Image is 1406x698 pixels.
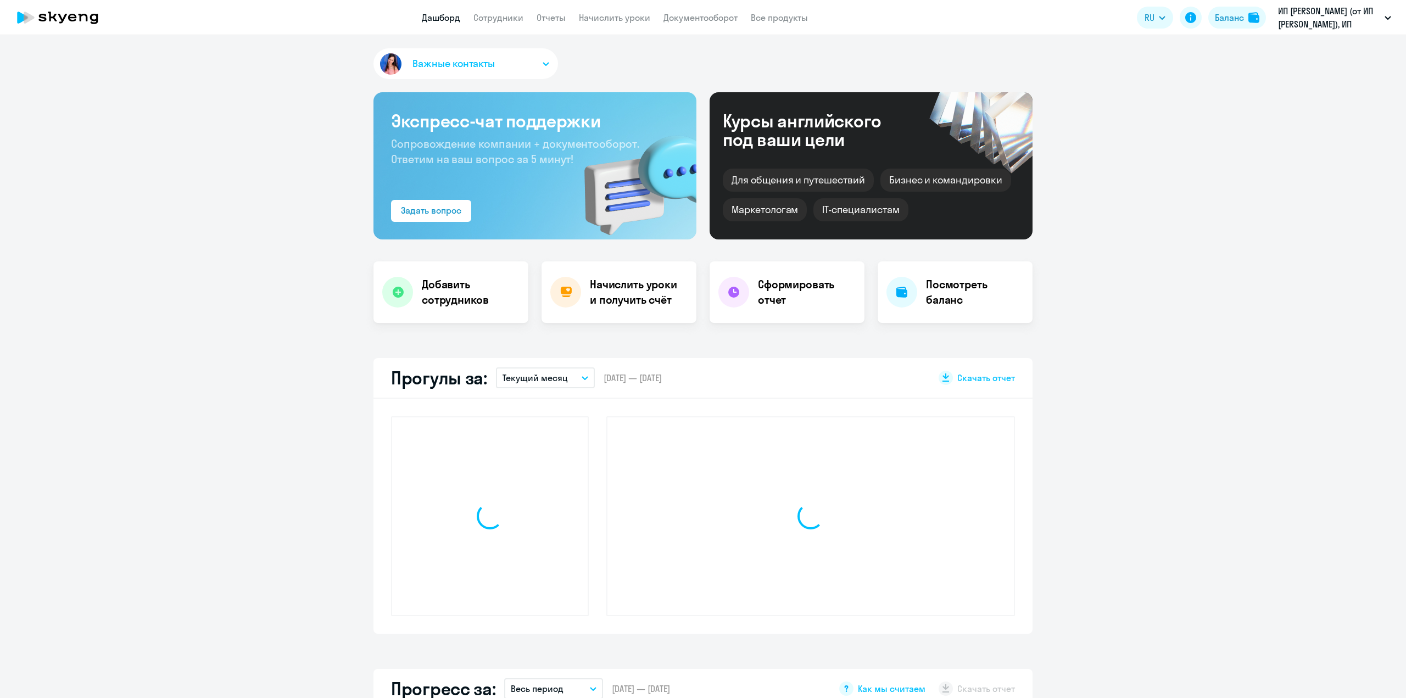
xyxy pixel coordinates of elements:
p: ИП [PERSON_NAME] (от ИП [PERSON_NAME]), ИП [PERSON_NAME] [1278,4,1380,31]
span: Как мы считаем [858,683,925,695]
div: Курсы английского под ваши цели [723,111,911,149]
img: bg-img [568,116,696,239]
button: Важные контакты [373,48,558,79]
div: Маркетологам [723,198,807,221]
h4: Посмотреть баланс [926,277,1024,308]
span: [DATE] — [DATE] [612,683,670,695]
a: Начислить уроки [579,12,650,23]
h3: Экспресс-чат поддержки [391,110,679,132]
img: avatar [378,51,404,77]
p: Текущий месяц [503,371,568,384]
button: Балансbalance [1208,7,1266,29]
h2: Прогулы за: [391,367,487,389]
a: Отчеты [537,12,566,23]
button: RU [1137,7,1173,29]
span: [DATE] — [DATE] [604,372,662,384]
a: Документооборот [663,12,738,23]
span: Скачать отчет [957,372,1015,384]
span: RU [1145,11,1154,24]
a: Сотрудники [473,12,523,23]
button: Текущий месяц [496,367,595,388]
div: Бизнес и командировки [880,169,1011,192]
img: balance [1248,12,1259,23]
span: Важные контакты [412,57,495,71]
p: Весь период [511,682,563,695]
div: IT-специалистам [813,198,908,221]
h4: Сформировать отчет [758,277,856,308]
button: ИП [PERSON_NAME] (от ИП [PERSON_NAME]), ИП [PERSON_NAME] [1273,4,1397,31]
div: Для общения и путешествий [723,169,874,192]
a: Все продукты [751,12,808,23]
a: Дашборд [422,12,460,23]
h4: Добавить сотрудников [422,277,520,308]
div: Баланс [1215,11,1244,24]
span: Сопровождение компании + документооборот. Ответим на ваш вопрос за 5 минут! [391,137,639,166]
h4: Начислить уроки и получить счёт [590,277,685,308]
button: Задать вопрос [391,200,471,222]
div: Задать вопрос [401,204,461,217]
